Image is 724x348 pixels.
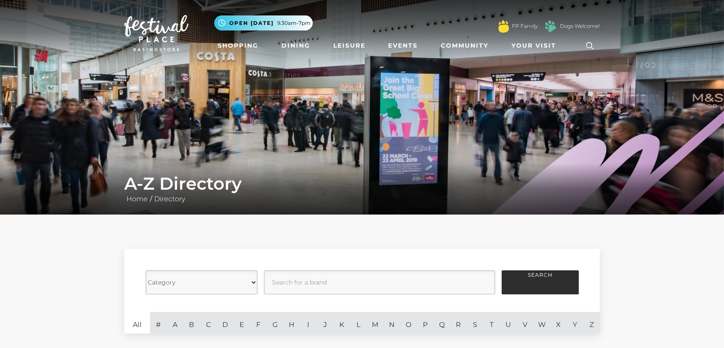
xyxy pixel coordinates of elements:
[264,270,495,294] input: Search for a brand
[512,41,556,50] span: Your Visit
[183,312,200,333] a: B
[152,195,187,203] a: Directory
[277,19,311,27] span: 9.30am-7pm
[400,312,417,333] a: O
[583,312,600,333] a: Z
[550,312,567,333] a: X
[278,38,314,54] a: Dining
[214,38,262,54] a: Shopping
[567,312,583,333] a: Y
[560,22,600,30] a: Dogs Welcome!
[317,312,333,333] a: J
[385,38,421,54] a: Events
[512,22,538,30] a: FP Family
[502,270,579,294] button: Search
[150,312,167,333] a: #
[229,19,274,27] span: Open [DATE]
[434,312,450,333] a: Q
[124,173,600,194] h1: A-Z Directory
[350,312,367,333] a: L
[124,15,188,51] img: Festival Place Logo
[233,312,250,333] a: E
[266,312,283,333] a: G
[200,312,217,333] a: C
[508,38,564,54] a: Your Visit
[167,312,183,333] a: A
[333,312,350,333] a: K
[533,312,550,333] a: W
[330,38,369,54] a: Leisure
[417,312,434,333] a: P
[118,173,606,204] div: /
[483,312,500,333] a: T
[437,38,492,54] a: Community
[383,312,400,333] a: N
[517,312,533,333] a: V
[214,15,313,30] button: Open [DATE] 9.30am-7pm
[124,312,150,333] a: All
[467,312,484,333] a: S
[124,195,150,203] a: Home
[450,312,467,333] a: R
[250,312,267,333] a: F
[300,312,317,333] a: I
[283,312,300,333] a: H
[217,312,233,333] a: D
[367,312,383,333] a: M
[500,312,517,333] a: U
